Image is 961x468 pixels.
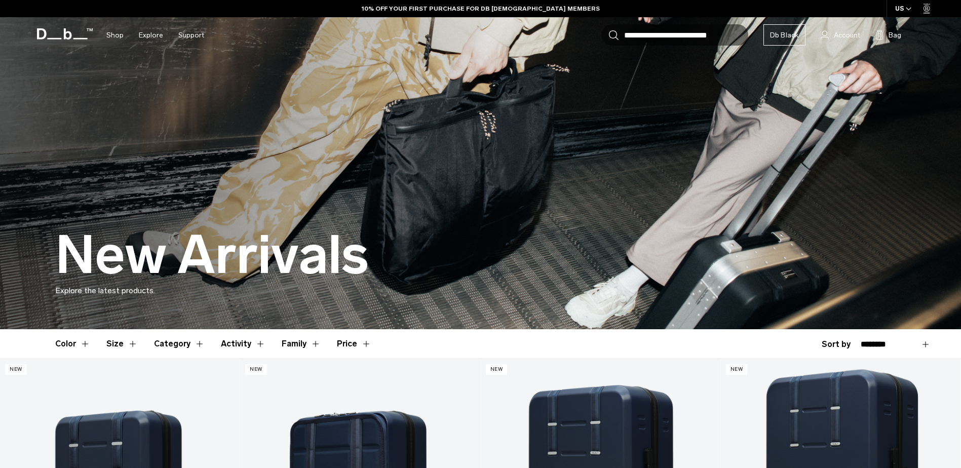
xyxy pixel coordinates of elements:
button: Toggle Filter [106,329,138,359]
a: Db Black [763,24,805,46]
button: Toggle Price [337,329,371,359]
button: Bag [875,29,901,41]
a: 10% OFF YOUR FIRST PURCHASE FOR DB [DEMOGRAPHIC_DATA] MEMBERS [362,4,600,13]
h1: New Arrivals [55,226,369,285]
button: Toggle Filter [221,329,265,359]
p: Explore the latest products. [55,285,906,297]
button: Toggle Filter [282,329,321,359]
p: New [245,364,267,375]
nav: Main Navigation [99,17,212,53]
a: Account [821,29,860,41]
p: New [726,364,748,375]
span: Account [834,30,860,41]
span: Bag [889,30,901,41]
p: New [486,364,508,375]
button: Toggle Filter [154,329,205,359]
a: Explore [139,17,163,53]
a: Shop [106,17,124,53]
p: New [5,364,27,375]
a: Support [178,17,204,53]
button: Toggle Filter [55,329,90,359]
